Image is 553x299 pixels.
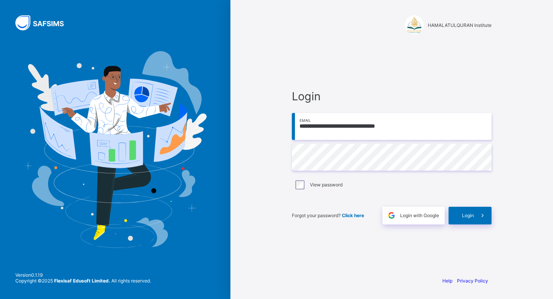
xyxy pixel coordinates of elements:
[462,213,474,218] span: Login
[342,213,364,218] a: Click here
[15,15,73,30] img: SAFSIMS Logo
[400,213,439,218] span: Login with Google
[457,278,488,284] a: Privacy Policy
[442,278,452,284] a: Help
[428,22,492,28] span: HAMALATULQURAN Institute
[15,272,151,278] span: Version 0.1.19
[24,51,207,248] img: Hero Image
[292,213,364,218] span: Forgot your password?
[54,278,110,284] strong: Flexisaf Edusoft Limited.
[15,278,151,284] span: Copyright © 2025 All rights reserved.
[387,211,396,220] img: google.396cfc9801f0270233282035f929180a.svg
[292,90,492,103] span: Login
[310,182,343,188] label: View password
